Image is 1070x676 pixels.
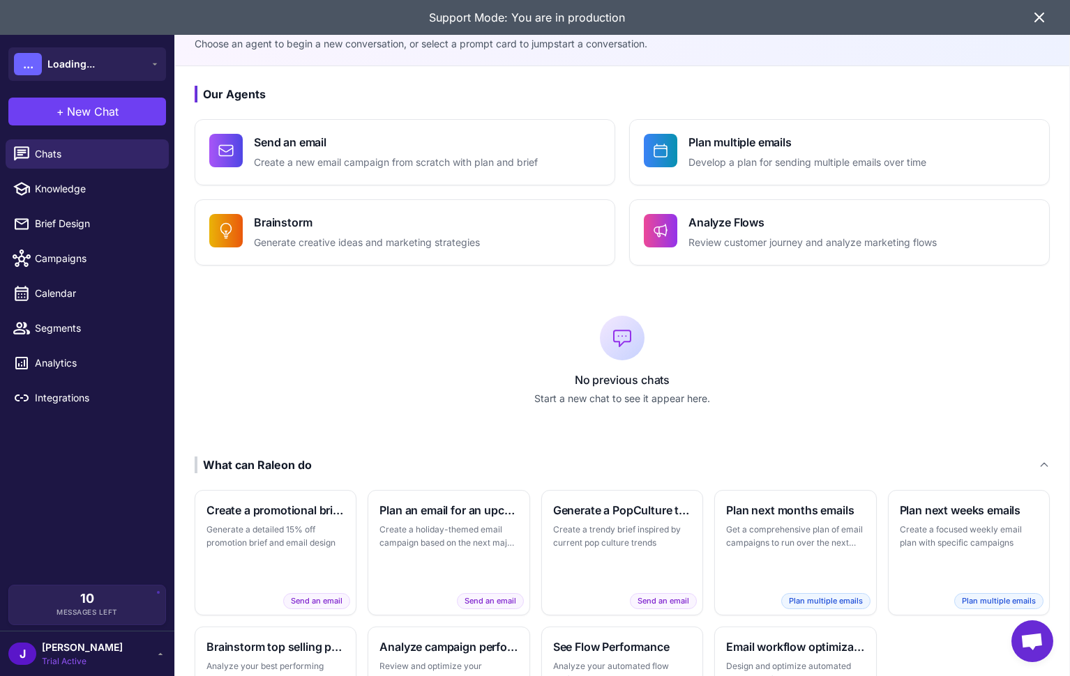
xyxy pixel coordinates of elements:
button: ...Loading... [8,47,166,81]
span: Campaigns [35,251,158,266]
a: Segments [6,314,169,343]
div: Open chat [1011,620,1053,662]
a: Calendar [6,279,169,308]
button: Plan next months emailsGet a comprehensive plan of email campaigns to run over the next monthPlan... [714,490,876,615]
span: Send an email [630,593,697,609]
h3: Plan next months emails [726,502,864,518]
p: Start a new chat to see it appear here. [195,391,1050,406]
h3: See Flow Performance [553,638,691,655]
button: Send an emailCreate a new email campaign from scratch with plan and brief [195,119,615,185]
button: BrainstormGenerate creative ideas and marketing strategies [195,199,615,266]
div: J [8,643,36,665]
p: Create a holiday-themed email campaign based on the next major holiday [379,523,518,550]
h3: Generate a PopCulture themed brief [553,502,691,518]
div: ... [14,53,42,75]
span: Plan multiple emails [781,593,871,609]
h3: Plan next weeks emails [900,502,1038,518]
p: Get a comprehensive plan of email campaigns to run over the next month [726,523,864,550]
span: Segments [35,321,158,336]
span: Chats [35,146,158,162]
h3: Email workflow optimization [726,638,864,655]
a: Brief Design [6,209,169,238]
span: Analytics [35,355,158,371]
span: New Chat [67,103,119,120]
button: Analyze FlowsReview customer journey and analyze marketing flows [629,199,1050,266]
p: Generate a detailed 15% off promotion brief and email design [206,523,345,550]
h3: Our Agents [195,86,1050,102]
button: Plan next weeks emailsCreate a focused weekly email plan with specific campaignsPlan multiple emails [888,490,1050,615]
button: +New Chat [8,98,166,125]
p: Choose an agent to begin a new conversation, or select a prompt card to jumpstart a conversation. [195,36,1050,52]
p: Develop a plan for sending multiple emails over time [688,155,926,171]
span: Loading... [47,56,95,72]
button: Generate a PopCulture themed briefCreate a trendy brief inspired by current pop culture trendsSen... [541,490,703,615]
span: Knowledge [35,181,158,197]
button: Plan an email for an upcoming holidayCreate a holiday-themed email campaign based on the next maj... [368,490,529,615]
p: Create a focused weekly email plan with specific campaigns [900,523,1038,550]
span: Brief Design [35,216,158,231]
a: Knowledge [6,174,169,203]
h3: Brainstorm top selling products [206,638,345,655]
span: [PERSON_NAME] [42,640,123,655]
h3: Analyze campaign performance [379,638,518,655]
p: Create a new email campaign from scratch with plan and brief [254,155,538,171]
p: No previous chats [195,371,1050,388]
span: Send an email [457,593,524,609]
a: Chats [6,139,169,169]
a: Integrations [6,383,169,413]
button: Plan multiple emailsDevelop a plan for sending multiple emails over time [629,119,1050,185]
p: Create a trendy brief inspired by current pop culture trends [553,523,691,550]
h4: Brainstorm [254,214,480,231]
button: Create a promotional brief and emailGenerate a detailed 15% off promotion brief and email designS... [195,490,356,615]
span: + [56,103,64,120]
a: Analytics [6,348,169,378]
h3: Plan an email for an upcoming holiday [379,502,518,518]
h4: Plan multiple emails [688,134,926,151]
span: 10 [80,592,94,605]
h4: Analyze Flows [688,214,937,231]
h4: Send an email [254,134,538,151]
span: Messages Left [56,607,118,617]
span: Send an email [283,593,350,609]
span: Calendar [35,286,158,301]
span: Plan multiple emails [954,593,1043,609]
span: Trial Active [42,655,123,668]
div: What can Raleon do [195,456,312,473]
h3: Create a promotional brief and email [206,502,345,518]
a: Campaigns [6,244,169,273]
p: Review customer journey and analyze marketing flows [688,235,937,251]
span: Integrations [35,390,158,406]
p: Generate creative ideas and marketing strategies [254,235,480,251]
